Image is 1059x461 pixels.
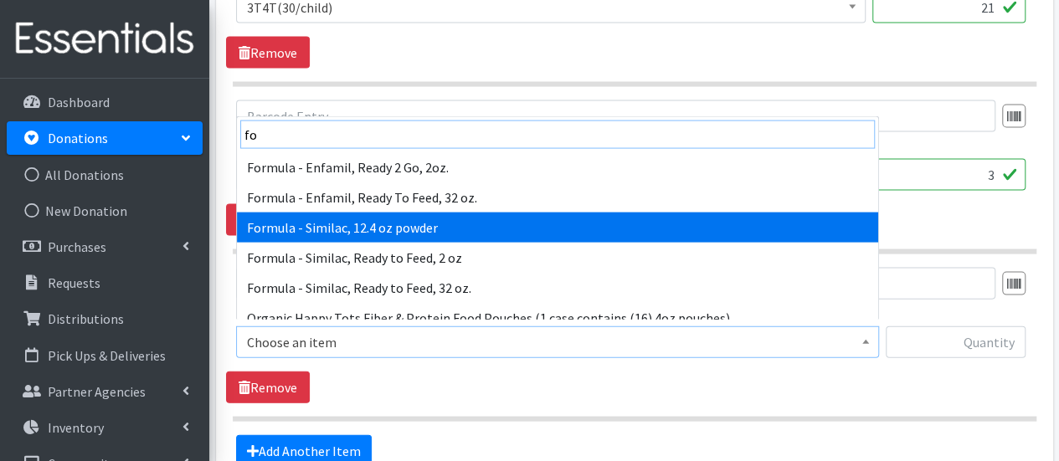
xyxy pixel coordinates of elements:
a: Dashboard [7,85,203,119]
span: Choose an item [247,330,868,354]
p: Pick Ups & Deliveries [48,347,166,364]
p: Donations [48,130,108,146]
p: Inventory [48,419,104,436]
a: Distributions [7,302,203,336]
input: Quantity [886,326,1026,358]
a: Donations [7,121,203,155]
p: Partner Agencies [48,383,146,400]
li: Formula - Enfamil, Ready 2 Go, 2oz. [237,152,878,182]
li: Formula - Similac, 12.4 oz powder [237,213,878,243]
p: Purchases [48,238,106,255]
p: Requests [48,274,100,291]
span: Choose an item [236,326,879,358]
a: Partner Agencies [7,375,203,408]
a: Pick Ups & Deliveries [7,339,203,372]
li: Formula - Similac, Ready to Feed, 2 oz [237,243,878,273]
a: Purchases [7,230,203,264]
input: Barcode Entry [236,100,995,132]
input: Quantity [872,159,1026,191]
a: Remove [226,371,310,403]
a: Inventory [7,411,203,444]
a: All Donations [7,158,203,192]
img: HumanEssentials [7,11,203,67]
p: Distributions [48,310,124,327]
a: Remove [226,204,310,236]
a: Requests [7,266,203,300]
li: Formula - Similac, Ready to Feed, 32 oz. [237,273,878,303]
a: New Donation [7,194,203,228]
p: Dashboard [48,94,110,110]
li: Formula - Enfamil, Ready To Feed, 32 oz. [237,182,878,213]
a: Remove [226,37,310,69]
li: Organic Happy Tots Fiber & Protein Food Pouches (1 case contains (16) 4oz pouches) [237,303,878,333]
